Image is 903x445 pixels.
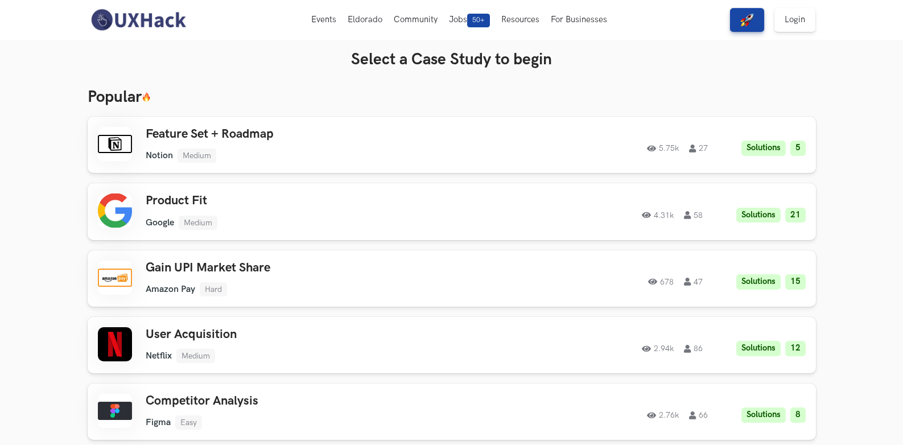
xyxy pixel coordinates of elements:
h3: Gain UPI Market Share [146,261,469,275]
span: 58 [684,211,703,219]
img: 🔥 [142,92,151,102]
span: 2.94k [642,345,674,353]
h3: Product Fit [146,193,469,208]
li: Medium [178,149,216,163]
span: 678 [648,278,674,286]
li: Easy [175,415,202,430]
span: 47 [684,278,703,286]
li: Solutions [736,274,781,290]
li: Netflix [146,351,172,361]
h3: Competitor Analysis [146,394,469,409]
a: Product FitGoogleMedium4.31k58Solutions21 [88,183,816,240]
span: 4.31k [642,211,674,219]
li: Solutions [736,208,781,223]
span: 66 [689,411,708,419]
li: Solutions [741,407,786,423]
img: rocket [740,13,754,27]
li: Amazon Pay [146,284,195,295]
li: 5 [790,141,806,156]
li: Google [146,217,174,228]
a: Competitor AnalysisFigmaEasy2.76k66Solutions8 [88,384,816,440]
li: 21 [785,208,806,223]
span: 5.75k [647,145,679,153]
li: 15 [785,274,806,290]
img: UXHack-logo.png [88,8,189,32]
li: Notion [146,150,173,161]
a: User AcquisitionNetflixMedium2.94k86Solutions12 [88,317,816,373]
a: Gain UPI Market ShareAmazon PayHard67847Solutions15 [88,250,816,307]
a: Feature Set + RoadmapNotionMedium5.75k27Solutions5 [88,117,816,173]
li: Medium [179,216,217,230]
li: Medium [176,349,215,363]
li: Solutions [741,141,786,156]
li: Solutions [736,341,781,356]
h3: Feature Set + Roadmap [146,127,469,142]
span: 27 [689,145,708,153]
li: Figma [146,417,171,428]
h3: Popular [88,88,816,107]
a: Login [774,8,815,32]
li: Hard [200,282,227,296]
span: 86 [684,345,703,353]
li: 12 [785,341,806,356]
h3: User Acquisition [146,327,469,342]
span: 50+ [467,14,490,27]
span: 2.76k [647,411,679,419]
li: 8 [790,407,806,423]
h3: Select a Case Study to begin [88,50,816,69]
